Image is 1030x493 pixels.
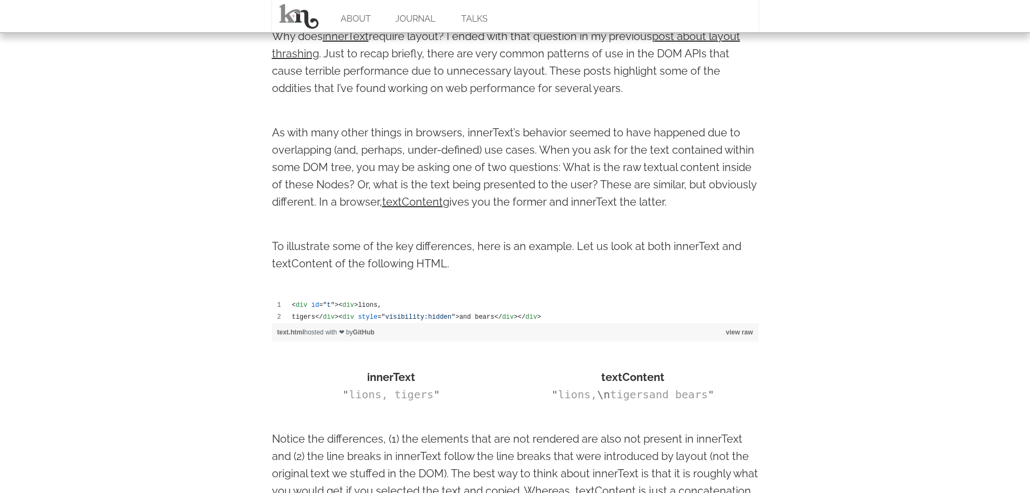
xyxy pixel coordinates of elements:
[708,388,714,401] span: "
[338,301,342,309] span: <
[272,30,740,60] a: post about layout thrashing
[323,313,335,321] span: div
[537,313,541,321] span: >
[335,313,338,321] span: >
[338,313,342,321] span: <
[434,388,440,401] span: "
[327,301,331,309] span: t
[311,301,319,309] span: id
[277,328,304,336] a: text.html
[726,328,753,336] a: view raw
[502,313,514,321] span: div
[514,386,753,403] div: lions, tigersand bears
[323,30,369,43] a: innerText
[342,313,354,321] span: div
[514,369,753,386] div: textContent
[272,369,511,386] div: innerText
[287,311,759,323] td: tigers =" " and bears
[455,313,459,321] span: >
[342,388,349,401] span: "
[353,328,375,336] a: GitHub
[517,313,525,321] span: </
[597,388,610,401] span: \n
[514,313,517,321] span: >
[272,28,759,97] p: Why does require layout? I ended with that question in my previous . Just to recap briefly, there...
[494,313,502,321] span: </
[272,238,759,272] p: To illustrate some of the key differences, here is an example. Let us look at both innerText and ...
[551,388,558,401] span: "
[382,195,443,208] a: textContent
[272,323,759,341] div: hosted with ❤ by
[272,299,759,323] div: text.html content, created by kellegous on 10:25AM on February 25, 2013.
[272,386,511,403] div: lions, tigers
[292,301,296,309] span: <
[335,301,338,309] span: >
[354,301,358,309] span: >
[386,313,451,321] span: visibility:hidden
[315,313,323,321] span: </
[287,299,759,311] td: =" " lions,
[358,313,377,321] span: style
[296,301,308,309] span: div
[272,124,759,211] p: As with many other things in browsers, innerText’s behavior seemed to have happened due to overla...
[526,313,537,321] span: div
[342,301,354,309] span: div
